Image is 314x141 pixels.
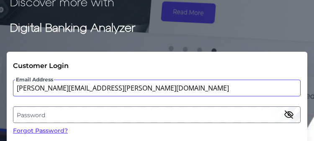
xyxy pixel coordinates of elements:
a: Forgot Password? [13,126,301,135]
strong: Digital Banking Analyzer [10,20,136,34]
div: Customer Login [13,62,301,70]
span: Email Address [15,76,54,83]
label: Password [13,107,300,122]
